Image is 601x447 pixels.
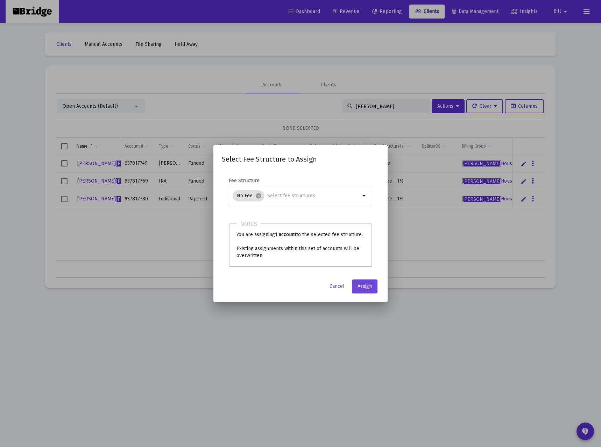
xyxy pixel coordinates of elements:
[324,279,350,293] button: Cancel
[233,190,264,201] mat-chip: No Fee
[233,189,360,203] mat-chip-list: Selection
[275,232,296,237] b: 1 account
[229,223,372,267] div: You are assigning to the selected fee structure. Existing assignments within this set of accounts...
[358,283,372,289] span: Assign
[267,193,360,199] input: Select fee structures
[352,279,377,293] button: Assign
[360,192,369,200] mat-icon: arrow_drop_down
[222,154,379,165] h2: Select Fee Structure to Assign
[255,193,262,199] mat-icon: cancel
[236,219,261,229] h3: Notes
[229,178,260,184] label: Fee Structure
[330,283,345,289] span: Cancel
